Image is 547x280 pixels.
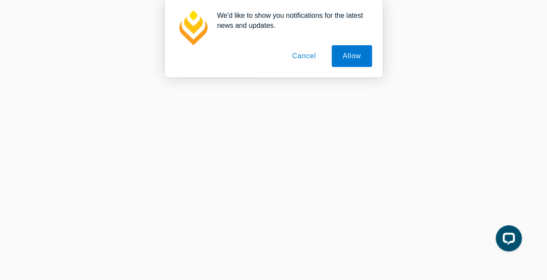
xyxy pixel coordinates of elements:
button: Allow [332,45,372,67]
iframe: LiveChat chat widget [489,222,525,258]
button: Cancel [281,45,327,67]
div: We'd like to show you notifications for the latest news and updates. [210,10,372,30]
img: notification icon [175,10,210,45]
